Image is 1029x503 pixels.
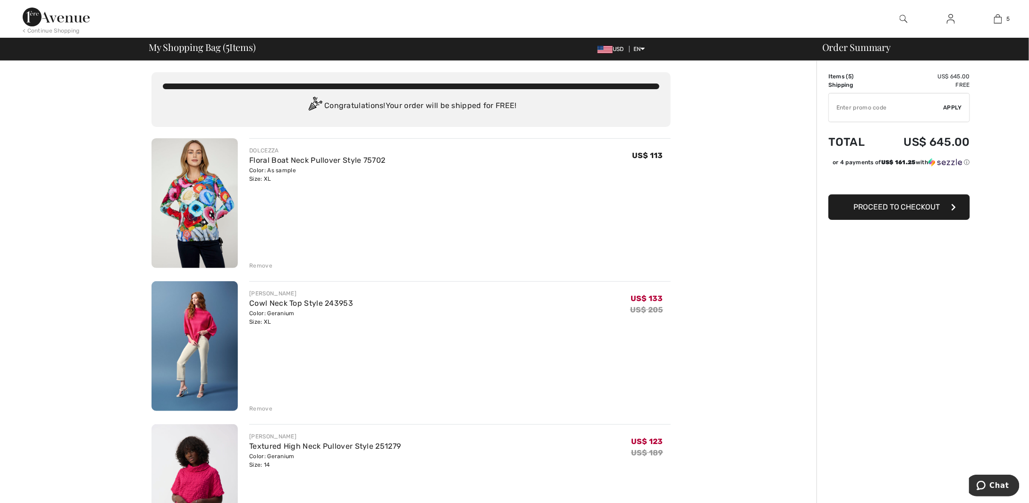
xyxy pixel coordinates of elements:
[828,126,879,158] td: Total
[249,442,401,451] a: Textured High Neck Pullover Style 251279
[975,13,1021,25] a: 5
[900,13,908,25] img: search the website
[994,13,1002,25] img: My Bag
[632,151,663,160] span: US$ 113
[598,46,613,53] img: US Dollar
[226,40,229,52] span: 5
[163,97,659,116] div: Congratulations! Your order will be shipped for FREE!
[828,72,879,81] td: Items ( )
[152,281,238,411] img: Cowl Neck Top Style 243953
[829,93,944,122] input: Promo code
[828,158,970,170] div: or 4 payments ofUS$ 161.25withSezzle Click to learn more about Sezzle
[149,42,256,52] span: My Shopping Bag ( Items)
[249,452,401,469] div: Color: Geranium Size: 14
[879,81,970,89] td: Free
[249,309,353,326] div: Color: Geranium Size: XL
[881,159,916,166] span: US$ 161.25
[1007,15,1010,23] span: 5
[633,46,645,52] span: EN
[630,305,663,314] s: US$ 205
[249,166,385,183] div: Color: As sample Size: XL
[828,194,970,220] button: Proceed to Checkout
[944,103,962,112] span: Apply
[23,26,80,35] div: < Continue Shopping
[249,404,272,413] div: Remove
[828,170,970,191] iframe: PayPal-paypal
[969,475,1020,498] iframe: Opens a widget where you can chat to one of our agents
[249,261,272,270] div: Remove
[305,97,324,116] img: Congratulation2.svg
[598,46,628,52] span: USD
[249,156,385,165] a: Floral Boat Neck Pullover Style 75702
[23,8,90,26] img: 1ère Avenue
[631,448,663,457] s: US$ 189
[879,72,970,81] td: US$ 645.00
[249,289,353,298] div: [PERSON_NAME]
[853,202,940,211] span: Proceed to Checkout
[928,158,962,167] img: Sezzle
[249,299,353,308] a: Cowl Neck Top Style 243953
[811,42,1023,52] div: Order Summary
[828,81,879,89] td: Shipping
[947,13,955,25] img: My Info
[879,126,970,158] td: US$ 645.00
[249,432,401,441] div: [PERSON_NAME]
[249,146,385,155] div: DOLCEZZA
[848,73,852,80] span: 5
[833,158,970,167] div: or 4 payments of with
[152,138,238,268] img: Floral Boat Neck Pullover Style 75702
[631,294,663,303] span: US$ 133
[939,13,962,25] a: Sign In
[631,437,663,446] span: US$ 123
